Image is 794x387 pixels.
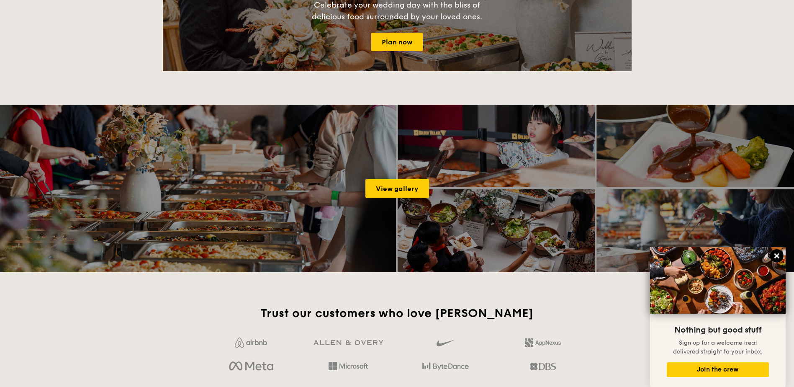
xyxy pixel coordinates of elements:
a: Plan now [371,33,423,51]
a: View gallery [365,179,429,198]
span: Sign up for a welcome treat delivered straight to your inbox. [673,339,763,355]
img: gdlseuq06himwAAAABJRU5ErkJggg== [437,336,454,350]
img: DSC07876-Edit02-Large.jpeg [650,247,786,314]
span: Nothing but good stuff [674,325,761,335]
button: Join the crew [667,362,769,377]
img: meta.d311700b.png [229,359,273,374]
button: Close [770,249,784,263]
img: dbs.a5bdd427.png [530,359,555,374]
img: 2L6uqdT+6BmeAFDfWP11wfMG223fXktMZIL+i+lTG25h0NjUBKOYhdW2Kn6T+C0Q7bASH2i+1JIsIulPLIv5Ss6l0e291fRVW... [525,338,561,347]
h2: Trust our customers who love [PERSON_NAME] [206,306,588,321]
img: Hd4TfVa7bNwuIo1gAAAAASUVORK5CYII= [329,362,368,370]
img: Jf4Dw0UUCKFd4aYAAAAASUVORK5CYII= [235,338,267,348]
img: GRg3jHAAAAABJRU5ErkJggg== [313,340,383,346]
img: bytedance.dc5c0c88.png [422,359,469,374]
